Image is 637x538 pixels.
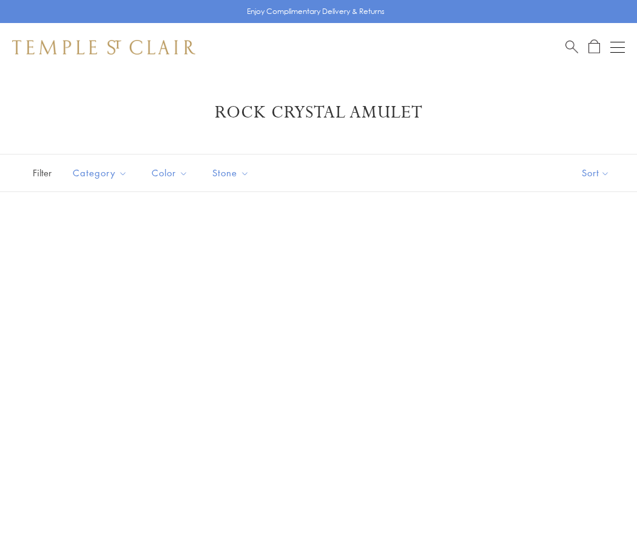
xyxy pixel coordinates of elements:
[67,165,136,181] span: Category
[554,154,637,191] button: Show sort by
[206,165,258,181] span: Stone
[143,159,197,187] button: Color
[64,159,136,187] button: Category
[12,40,195,55] img: Temple St. Clair
[146,165,197,181] span: Color
[30,102,607,124] h1: Rock Crystal Amulet
[203,159,258,187] button: Stone
[565,39,578,55] a: Search
[247,5,385,18] p: Enjoy Complimentary Delivery & Returns
[610,40,625,55] button: Open navigation
[588,39,600,55] a: Open Shopping Bag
